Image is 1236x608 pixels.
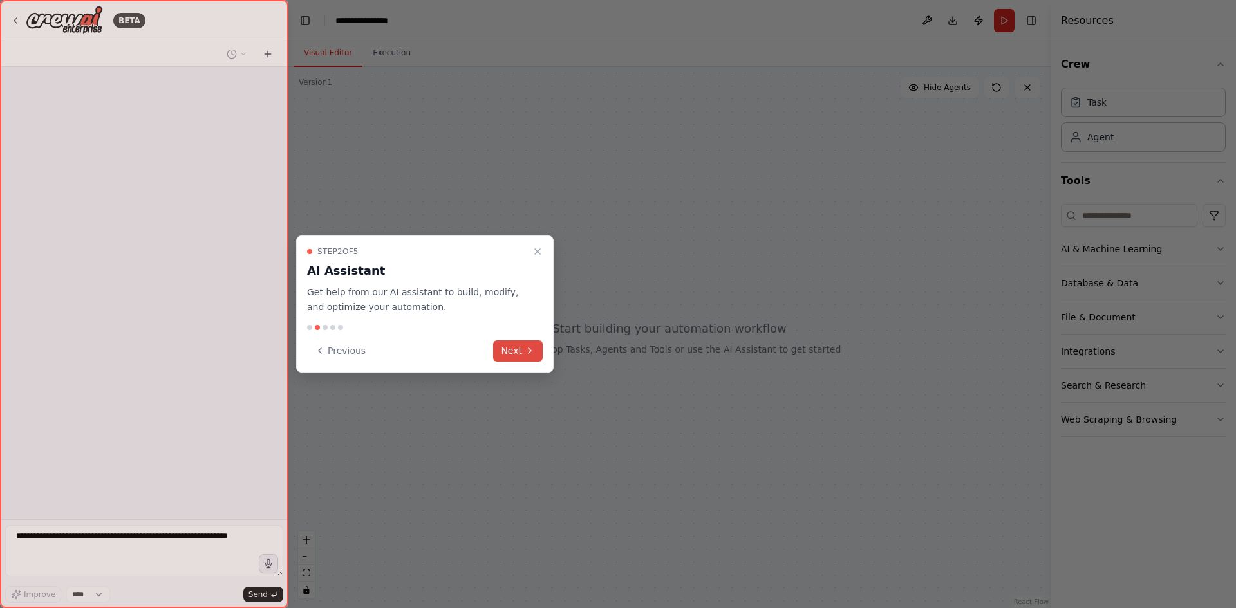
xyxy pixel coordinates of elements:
[317,246,359,257] span: Step 2 of 5
[296,12,314,30] button: Hide left sidebar
[530,244,545,259] button: Close walkthrough
[307,262,527,280] h3: AI Assistant
[307,285,527,315] p: Get help from our AI assistant to build, modify, and optimize your automation.
[307,340,373,362] button: Previous
[493,340,543,362] button: Next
